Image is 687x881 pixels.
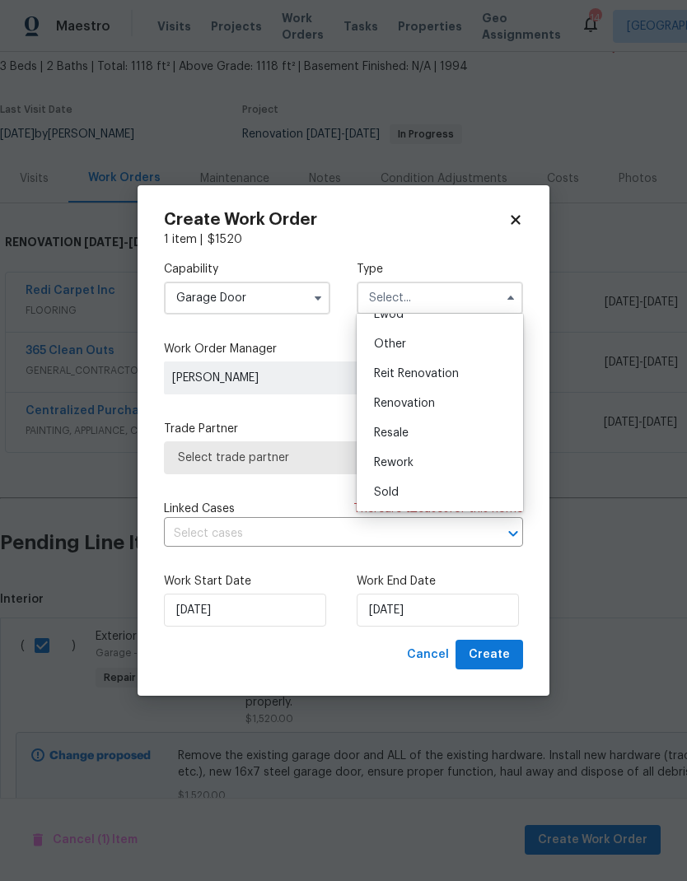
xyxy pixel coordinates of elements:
[164,341,523,357] label: Work Order Manager
[164,212,508,228] h2: Create Work Order
[405,503,418,515] span: 12
[164,573,330,590] label: Work Start Date
[357,573,523,590] label: Work End Date
[357,282,523,315] input: Select...
[374,368,459,380] span: Reit Renovation
[164,594,326,627] input: M/D/YYYY
[353,501,523,517] span: There are case s for this home
[308,288,328,308] button: Show options
[374,487,399,498] span: Sold
[164,501,235,517] span: Linked Cases
[374,309,404,320] span: Lwod
[208,234,242,245] span: $ 1520
[400,640,456,670] button: Cancel
[357,594,519,627] input: M/D/YYYY
[407,645,449,665] span: Cancel
[164,261,330,277] label: Capability
[374,427,409,439] span: Resale
[501,288,521,308] button: Hide options
[178,450,509,466] span: Select trade partner
[502,522,525,545] button: Open
[164,421,523,437] label: Trade Partner
[374,457,414,468] span: Rework
[164,231,523,248] div: 1 item |
[357,261,523,277] label: Type
[172,370,409,386] span: [PERSON_NAME]
[164,282,330,315] input: Select...
[164,521,477,547] input: Select cases
[469,645,510,665] span: Create
[456,640,523,670] button: Create
[374,338,406,350] span: Other
[374,398,435,409] span: Renovation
